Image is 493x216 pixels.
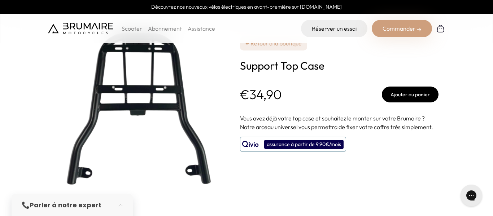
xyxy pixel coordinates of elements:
a: Assistance [188,25,215,32]
p: Vous avez déjà votre top case et souhaitez le monter sur votre Brumaire ? [240,114,439,123]
button: assurance à partir de 9,90€/mois [240,137,346,152]
img: Brumaire Motocycles [48,23,113,34]
img: Panier [436,24,445,33]
button: Ajouter au panier [382,87,439,102]
img: Support Top Case [48,18,228,198]
p: €34,90 [240,87,282,102]
p: Notre arceau universel vous permettra de fixer votre coffre très simplement. [240,123,439,131]
div: assurance à partir de 9,90€/mois [264,140,344,149]
p: Scooter [122,24,142,33]
h1: Support Top Case [240,59,439,72]
a: Réserver un essai [301,20,367,37]
div: Commander [372,20,432,37]
iframe: Gorgias live chat messenger [457,182,486,209]
a: Abonnement [148,25,182,32]
img: logo qivio [242,140,259,149]
img: right-arrow-2.png [417,27,421,32]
